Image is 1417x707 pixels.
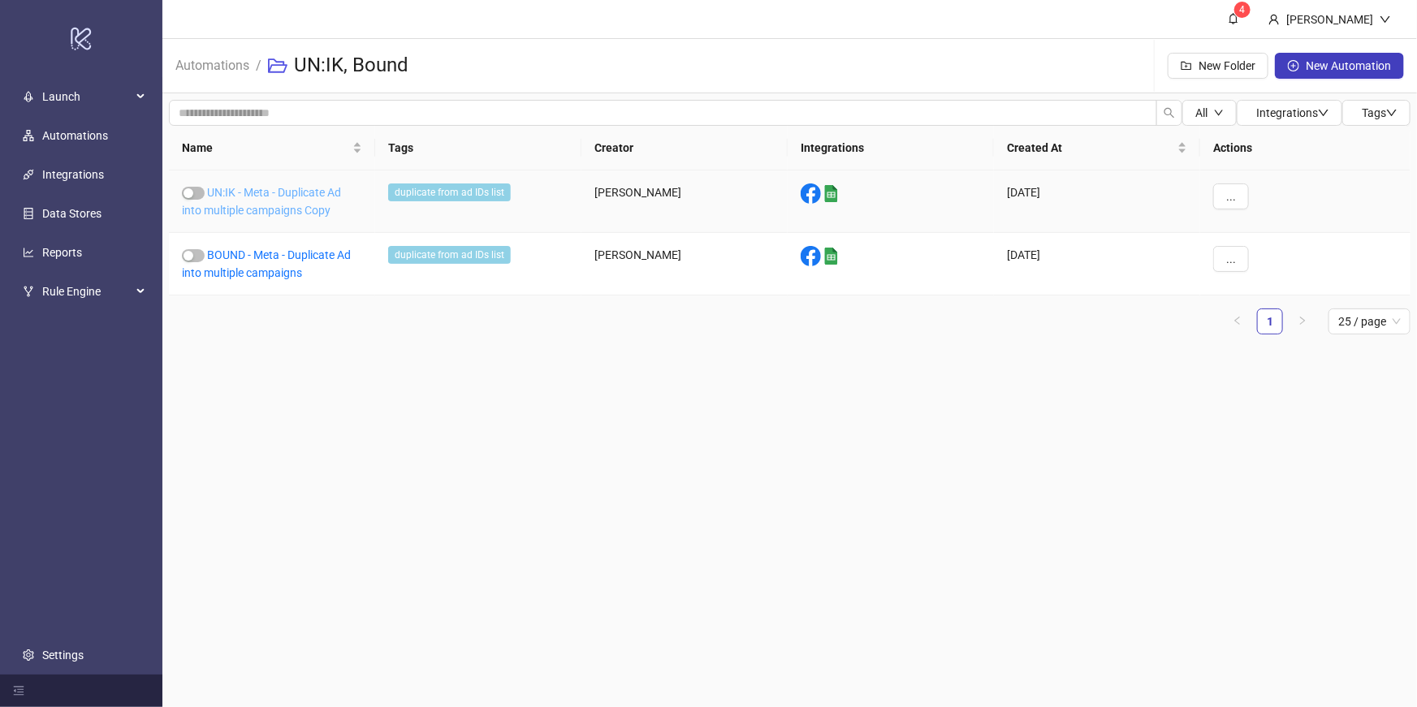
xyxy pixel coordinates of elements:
span: Rule Engine [42,275,132,308]
div: [PERSON_NAME] [581,233,788,295]
div: [DATE] [994,170,1200,233]
span: down [1380,14,1391,25]
span: plus-circle [1288,60,1299,71]
a: UN:IK - Meta - Duplicate Ad into multiple campaigns Copy [182,186,341,217]
button: Alldown [1182,100,1237,126]
sup: 4 [1234,2,1251,18]
span: All [1195,106,1207,119]
span: right [1298,316,1307,325]
button: ... [1213,183,1249,209]
button: Integrationsdown [1237,100,1342,126]
span: user [1268,14,1280,25]
li: 1 [1257,308,1283,334]
li: Previous Page [1225,308,1251,334]
div: [DATE] [994,233,1200,295]
button: right [1290,308,1315,334]
span: New Automation [1306,59,1391,72]
span: 4 [1240,4,1246,15]
button: ... [1213,246,1249,272]
span: Created At [1007,139,1174,157]
span: Tags [1362,106,1398,119]
button: Tagsdown [1342,100,1411,126]
div: [PERSON_NAME] [581,170,788,233]
span: fork [23,286,34,297]
a: Settings [42,649,84,662]
span: ... [1226,252,1236,265]
span: bell [1228,13,1239,24]
span: down [1386,107,1398,119]
li: Next Page [1290,308,1315,334]
span: down [1318,107,1329,119]
th: Name [169,126,375,170]
span: New Folder [1199,59,1255,72]
span: menu-fold [13,685,24,696]
a: Integrations [42,168,104,181]
span: down [1214,108,1224,118]
span: duplicate from ad IDs list [388,183,511,201]
li: / [256,40,261,92]
span: Launch [42,80,132,113]
span: Name [182,139,349,157]
a: BOUND - Meta - Duplicate Ad into multiple campaigns [182,248,351,279]
span: left [1233,316,1242,325]
a: Data Stores [42,207,102,220]
h3: UN:IK, Bound [294,53,408,79]
th: Actions [1200,126,1411,170]
th: Integrations [788,126,994,170]
a: Automations [42,129,108,142]
span: Integrations [1256,106,1329,119]
div: Page Size [1328,308,1411,334]
span: duplicate from ad IDs list [388,246,511,264]
a: Reports [42,246,82,259]
th: Created At [994,126,1200,170]
span: ... [1226,190,1236,203]
a: 1 [1258,309,1282,334]
span: rocket [23,91,34,102]
span: 25 / page [1338,309,1401,334]
th: Creator [581,126,788,170]
a: Automations [172,55,253,73]
span: search [1164,107,1175,119]
th: Tags [375,126,581,170]
button: New Automation [1275,53,1404,79]
button: left [1225,308,1251,334]
div: [PERSON_NAME] [1280,11,1380,28]
span: folder-open [268,56,287,75]
button: New Folder [1168,53,1268,79]
span: folder-add [1181,60,1192,71]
